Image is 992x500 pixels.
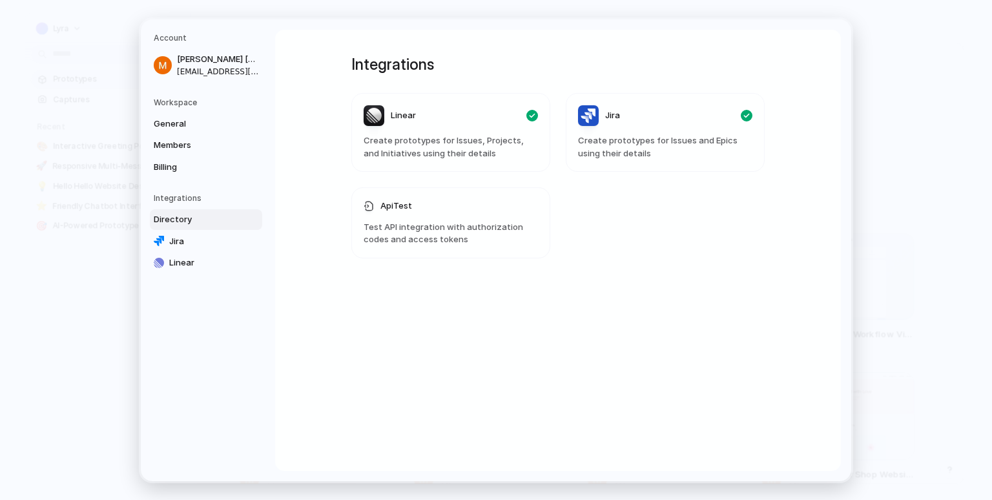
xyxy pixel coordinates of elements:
span: Billing [154,160,236,173]
a: Linear [150,253,262,273]
h1: Integrations [351,53,765,76]
span: Jira [169,234,252,247]
h5: Integrations [154,193,262,204]
span: ApiTest [380,200,412,213]
a: Directory [150,209,262,230]
a: General [150,113,262,134]
span: General [154,117,236,130]
h5: Workspace [154,96,262,108]
span: Members [154,139,236,152]
span: [PERSON_NAME] [PERSON_NAME] [177,53,260,66]
span: Linear [391,109,416,122]
a: [PERSON_NAME] [PERSON_NAME][EMAIL_ADDRESS][DOMAIN_NAME] [150,49,262,81]
h5: Account [154,32,262,44]
span: Test API integration with authorization codes and access tokens [364,220,538,245]
span: Jira [605,109,620,122]
a: Billing [150,156,262,177]
span: Linear [169,256,252,269]
span: [EMAIL_ADDRESS][DOMAIN_NAME] [177,65,260,77]
a: Jira [150,231,262,251]
span: Create prototypes for Issues, Projects, and Initiatives using their details [364,134,538,160]
a: Members [150,135,262,156]
span: Directory [154,213,236,226]
span: Create prototypes for Issues and Epics using their details [578,134,752,160]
